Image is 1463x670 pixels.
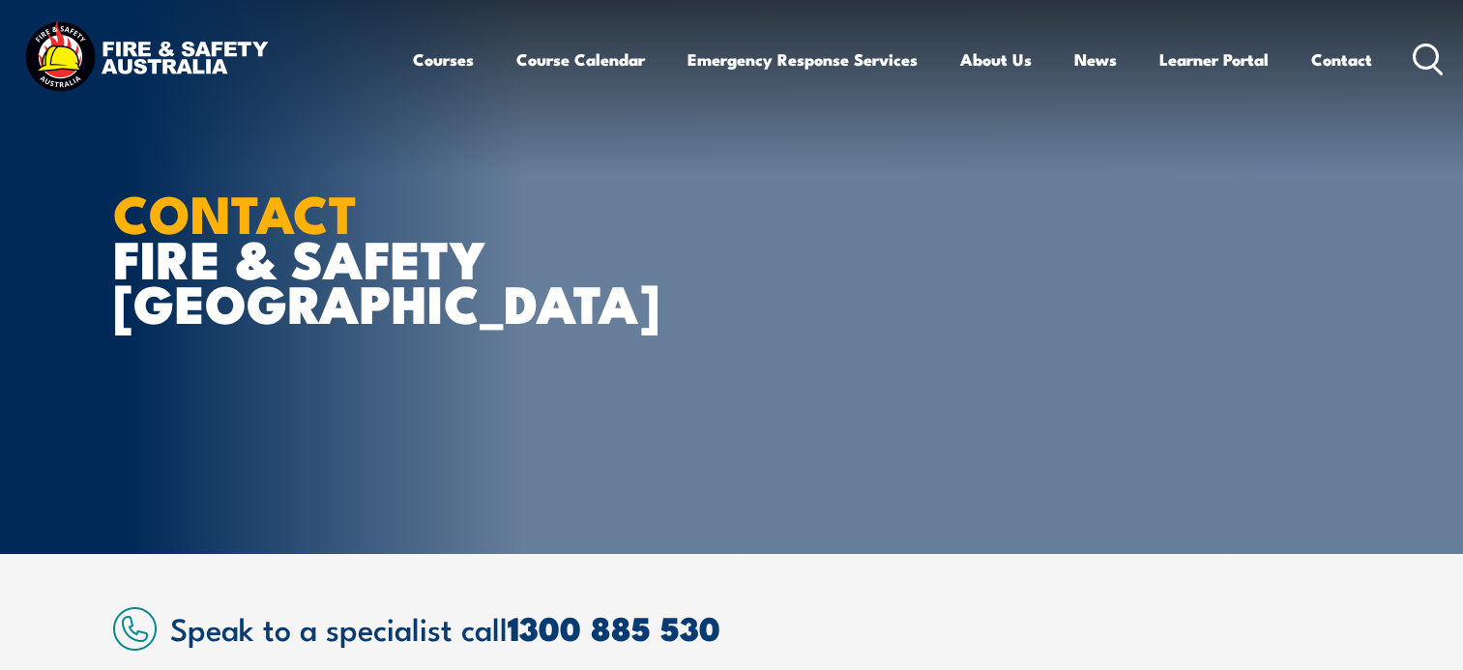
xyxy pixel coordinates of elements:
a: Contact [1311,34,1372,85]
a: Learner Portal [1159,34,1269,85]
a: Course Calendar [516,34,645,85]
h1: FIRE & SAFETY [GEOGRAPHIC_DATA] [113,189,591,325]
h2: Speak to a specialist call [170,610,1351,645]
a: Emergency Response Services [688,34,918,85]
a: Courses [413,34,474,85]
a: News [1074,34,1117,85]
a: About Us [960,34,1032,85]
strong: CONTACT [113,171,358,251]
a: 1300 885 530 [508,601,720,653]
